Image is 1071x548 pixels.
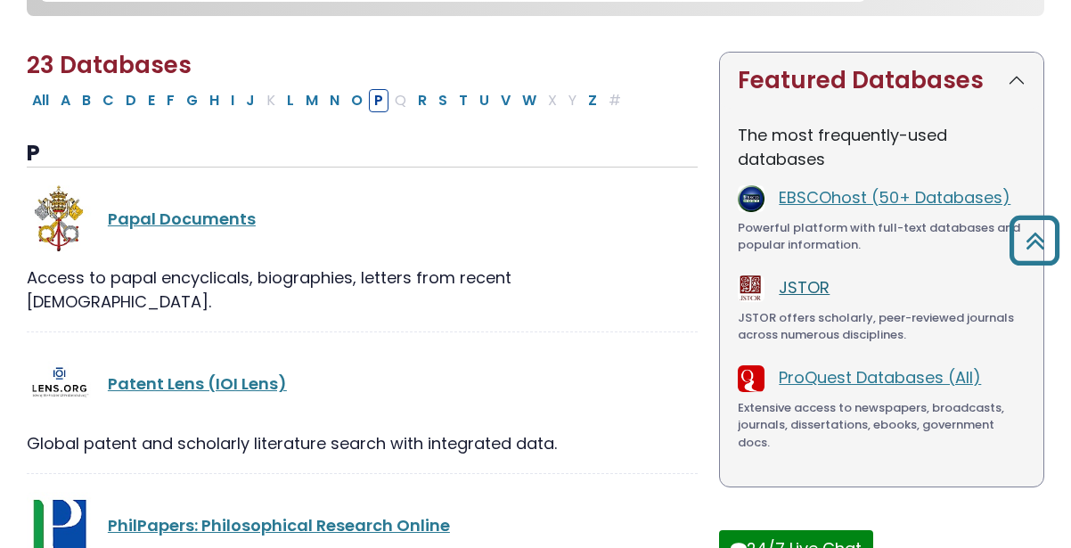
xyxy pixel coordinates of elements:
button: Filter Results G [181,89,203,112]
span: 23 Databases [27,49,192,81]
button: Featured Databases [720,53,1043,109]
button: Filter Results N [324,89,345,112]
button: Filter Results W [517,89,542,112]
button: Filter Results T [454,89,473,112]
div: Powerful platform with full-text databases and popular information. [738,219,1026,254]
a: PhilPapers: Philosophical Research Online [108,514,450,536]
button: Filter Results L [282,89,299,112]
a: JSTOR [779,276,830,299]
button: Filter Results A [55,89,76,112]
a: EBSCOhost (50+ Databases) [779,186,1010,209]
button: Filter Results E [143,89,160,112]
button: All [27,89,54,112]
div: Access to papal encyclicals, biographies, letters from recent [DEMOGRAPHIC_DATA]. [27,266,698,314]
button: Filter Results C [97,89,119,112]
button: Filter Results S [433,89,453,112]
button: Filter Results J [241,89,260,112]
div: Alpha-list to filter by first letter of database name [27,88,628,110]
p: The most frequently-used databases [738,123,1026,171]
button: Filter Results B [77,89,96,112]
button: Filter Results P [369,89,388,112]
button: Filter Results I [225,89,240,112]
div: Extensive access to newspapers, broadcasts, journals, dissertations, ebooks, government docs. [738,399,1026,452]
div: JSTOR offers scholarly, peer-reviewed journals across numerous disciplines. [738,309,1026,344]
div: Global patent and scholarly literature search with integrated data. [27,431,698,455]
button: Filter Results R [413,89,432,112]
button: Filter Results V [495,89,516,112]
a: Back to Top [1002,224,1067,257]
button: Filter Results U [474,89,495,112]
h3: P [27,141,698,168]
button: Filter Results M [300,89,323,112]
button: Filter Results F [161,89,180,112]
a: Patent Lens (IOI Lens) [108,372,287,395]
button: Filter Results D [120,89,142,112]
a: ProQuest Databases (All) [779,366,981,389]
button: Filter Results O [346,89,368,112]
a: Papal Documents [108,208,256,230]
button: Filter Results H [204,89,225,112]
button: Filter Results Z [583,89,602,112]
